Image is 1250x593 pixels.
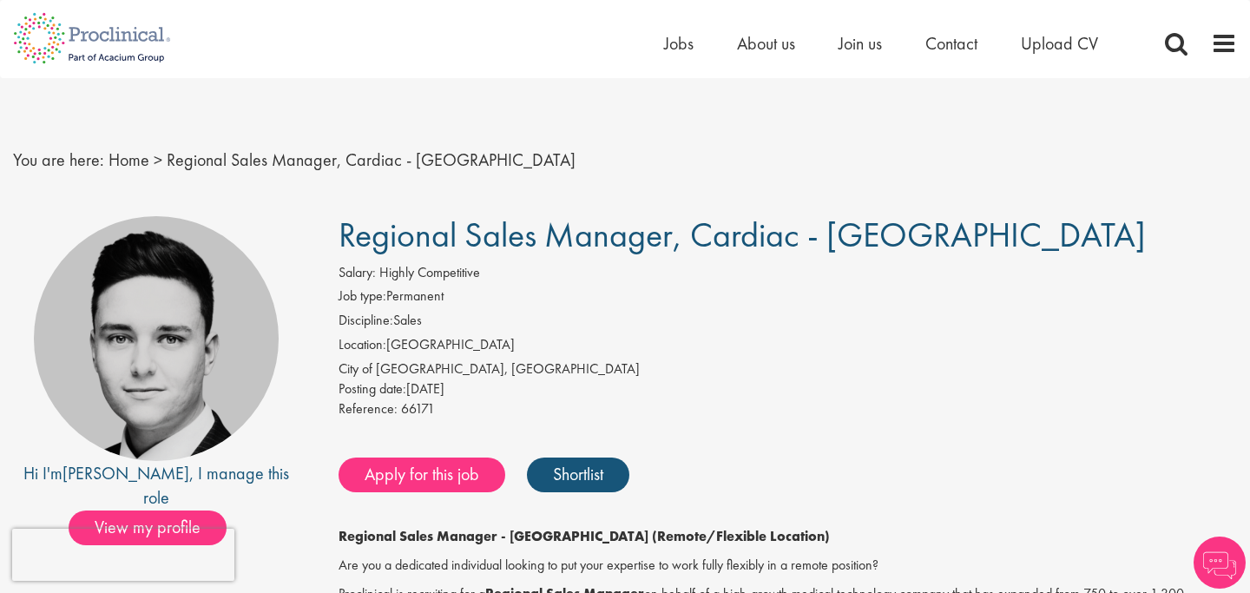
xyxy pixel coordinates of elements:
li: [GEOGRAPHIC_DATA] [339,335,1237,359]
img: imeage of recruiter Connor Lynes [34,216,279,461]
span: 66171 [401,399,435,418]
label: Discipline: [339,311,393,331]
span: View my profile [69,511,227,545]
img: Chatbot [1194,537,1246,589]
li: Permanent [339,287,1237,311]
span: Posting date: [339,379,406,398]
div: City of [GEOGRAPHIC_DATA], [GEOGRAPHIC_DATA] [339,359,1237,379]
span: Regional Sales Manager, Cardiac - [GEOGRAPHIC_DATA] [167,148,576,171]
a: Join us [839,32,882,55]
a: About us [737,32,795,55]
div: [DATE] [339,379,1237,399]
label: Job type: [339,287,386,306]
label: Salary: [339,263,376,283]
a: Jobs [664,32,694,55]
label: Location: [339,335,386,355]
iframe: reCAPTCHA [12,529,234,581]
span: Regional Sales Manager, Cardiac - [GEOGRAPHIC_DATA] [339,213,1146,257]
a: Contact [925,32,977,55]
span: Highly Competitive [379,263,480,281]
span: You are here: [13,148,104,171]
a: Shortlist [527,458,629,492]
a: View my profile [69,514,244,537]
a: Apply for this job [339,458,505,492]
p: Are you a dedicated individual looking to put your expertise to work fully flexibly in a remote p... [339,556,1237,576]
a: breadcrumb link [109,148,149,171]
a: [PERSON_NAME] [62,462,189,484]
label: Reference: [339,399,398,419]
strong: Regional Sales Manager - [GEOGRAPHIC_DATA] (Remote/Flexible Location) [339,527,830,545]
a: Upload CV [1021,32,1098,55]
span: > [154,148,162,171]
div: Hi I'm , I manage this role [13,461,299,511]
li: Sales [339,311,1237,335]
